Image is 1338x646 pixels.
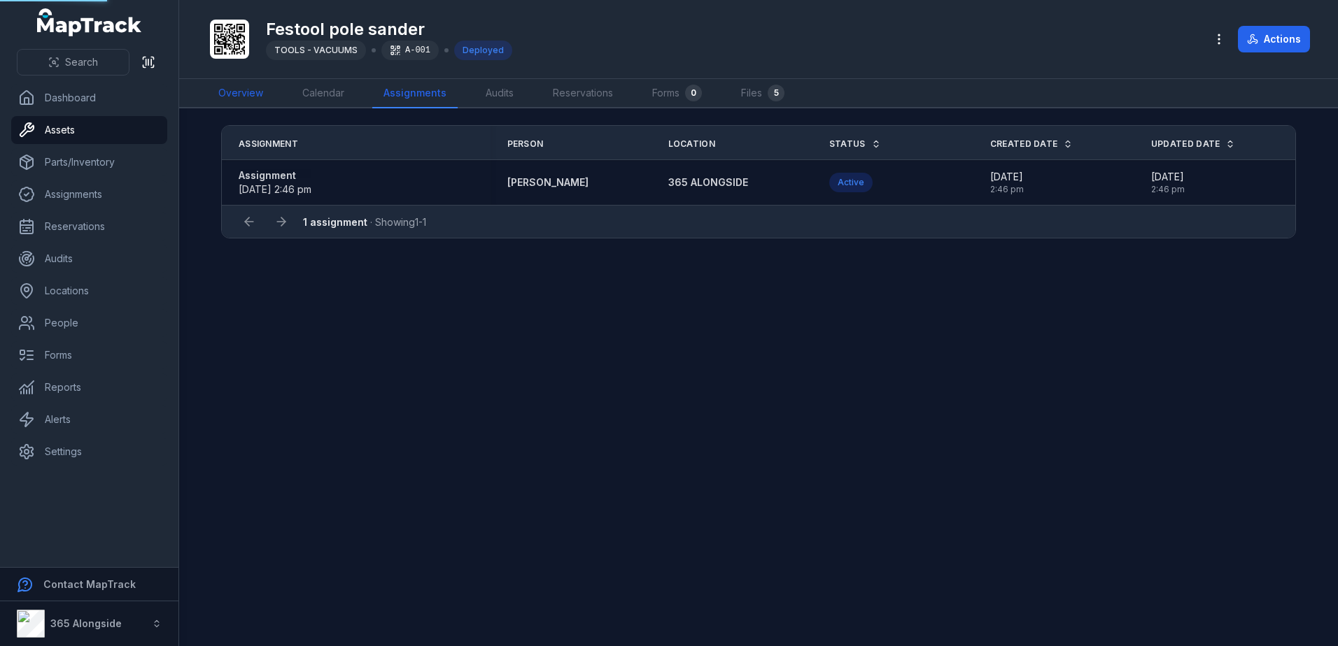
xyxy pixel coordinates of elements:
a: Forms0 [641,79,713,108]
span: Person [507,138,544,150]
a: Audits [11,245,167,273]
time: 26/09/2025, 2:46:30 pm [990,170,1024,195]
h1: Festool pole sander [266,18,512,41]
a: Assignments [372,79,458,108]
a: Locations [11,277,167,305]
button: Search [17,49,129,76]
a: Status [829,138,881,150]
a: People [11,309,167,337]
a: 365 ALONGSIDE [668,175,748,189]
a: Created Date [990,138,1073,150]
span: Updated Date [1151,138,1220,150]
a: Assets [11,116,167,144]
a: Overview [207,79,274,108]
div: 5 [768,85,784,101]
span: 2:46 pm [1151,184,1185,195]
strong: 365 Alongside [50,617,122,629]
div: 0 [685,85,702,101]
time: 26/09/2025, 2:46:30 pm [239,183,311,195]
a: Reservations [11,213,167,241]
a: Parts/Inventory [11,148,167,176]
span: · Showing 1 - 1 [303,216,426,228]
div: A-001 [381,41,439,60]
span: Search [65,55,98,69]
a: Reservations [542,79,624,108]
a: Dashboard [11,84,167,112]
time: 26/09/2025, 2:46:30 pm [1151,170,1185,195]
a: Alerts [11,405,167,433]
span: [DATE] [990,170,1024,184]
div: Active [829,173,873,192]
a: Assignment[DATE] 2:46 pm [239,168,311,196]
a: Calendar [291,79,355,108]
a: Reports [11,373,167,401]
strong: 1 assignment [303,216,367,228]
a: Assignments [11,180,167,208]
a: [PERSON_NAME] [507,175,589,189]
span: Assignment [239,138,298,150]
span: [DATE] 2:46 pm [239,183,311,195]
button: Actions [1238,26,1310,52]
span: TOOLS - VACUUMS [274,45,358,55]
span: 2:46 pm [990,184,1024,195]
span: [DATE] [1151,170,1185,184]
span: Status [829,138,866,150]
strong: Assignment [239,168,311,182]
span: Location [668,138,715,150]
a: Audits [474,79,525,108]
a: Settings [11,438,167,466]
a: Updated Date [1151,138,1236,150]
span: Created Date [990,138,1058,150]
div: Deployed [454,41,512,60]
span: 365 ALONGSIDE [668,176,748,188]
a: MapTrack [37,8,142,36]
a: Forms [11,341,167,369]
strong: Contact MapTrack [43,578,136,590]
a: Files5 [730,79,796,108]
